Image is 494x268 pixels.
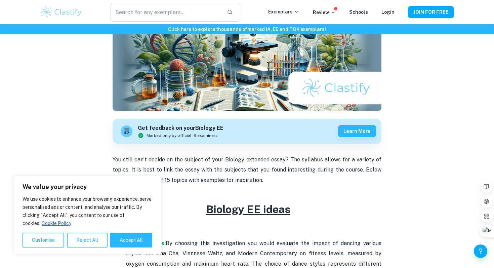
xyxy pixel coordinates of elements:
input: Search for any exemplars... [111,3,221,22]
a: Cookie Policy [41,220,72,226]
button: Reject All [67,233,108,247]
h6: Get feedback on your Biology EE [138,124,223,132]
button: Help and Feedback [474,244,487,258]
div: We value your privacy [13,176,161,255]
p: We use cookies to enhance your browsing experience, serve personalised ads or content, and analys... [23,195,152,227]
u: Biology EE ideas [206,203,290,216]
a: Login [381,9,395,15]
p: Exemplars [268,8,299,15]
button: JOIN FOR FREE [408,6,454,18]
p: You still can’t decide on the subject of your Biology extended essay? The syllabus allows for a v... [113,155,381,185]
button: Accept All [110,233,152,247]
img: Clastify logo [40,5,83,19]
button: Customise [23,233,64,247]
a: Schools [349,9,368,15]
button: Learn more [338,125,376,137]
a: Get feedback on yourBiology EEMarked only by official IB examinersLearn more [113,119,381,144]
span: Marked only by official IB examiners [147,132,218,139]
p: Review [313,9,336,16]
p: We value your privacy [23,183,152,191]
h6: Click here to explore thousands of marked IA, EE and TOK exemplars ! [1,26,493,33]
